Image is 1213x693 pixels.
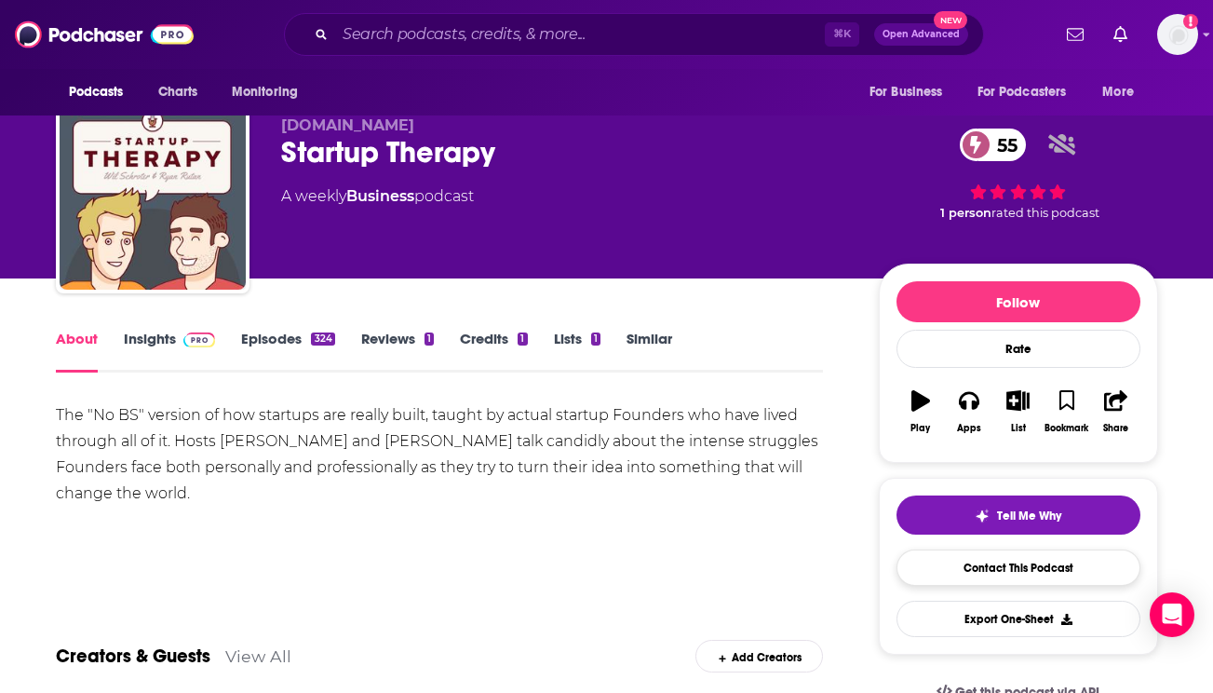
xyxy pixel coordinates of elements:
a: View All [225,646,291,666]
a: Show notifications dropdown [1106,19,1135,50]
span: rated this podcast [991,206,1099,220]
span: For Business [869,79,943,105]
a: Creators & Guests [56,645,210,668]
div: Rate [896,330,1140,368]
div: 1 [518,333,527,346]
span: Tell Me Why [997,509,1061,523]
div: The "No BS" version of how startups are really built, taught by actual startup Founders who have ... [56,402,824,507]
div: 324 [311,333,334,346]
div: List [1011,423,1026,434]
a: Business [346,187,414,205]
span: Logged in as camsdkc [1157,14,1198,55]
span: For Podcasters [977,79,1067,105]
a: Episodes324 [241,330,334,373]
a: InsightsPodchaser Pro [124,330,216,373]
button: Bookmark [1043,378,1091,445]
button: Export One-Sheet [896,601,1140,637]
button: Share [1091,378,1139,445]
button: Play [896,378,945,445]
button: Show profile menu [1157,14,1198,55]
button: open menu [965,75,1094,110]
button: open menu [1089,75,1157,110]
span: 1 person [940,206,991,220]
div: Open Intercom Messenger [1150,592,1194,637]
span: Podcasts [69,79,124,105]
img: Podchaser Pro [183,333,216,347]
button: tell me why sparkleTell Me Why [896,496,1140,535]
div: 1 [591,333,600,346]
div: Add Creators [695,640,823,673]
div: Play [910,423,930,434]
a: Charts [146,75,209,110]
div: Share [1103,423,1128,434]
div: Search podcasts, credits, & more... [284,13,984,56]
img: Podchaser - Follow, Share and Rate Podcasts [15,17,194,52]
img: tell me why sparkle [975,509,990,523]
a: Contact This Podcast [896,550,1140,586]
span: [DOMAIN_NAME] [281,116,414,134]
img: Startup Therapy [60,103,246,290]
button: open menu [856,75,966,110]
div: A weekly podcast [281,185,474,208]
a: 55 [960,129,1027,161]
div: 1 [425,333,434,346]
a: About [56,330,98,373]
button: open menu [56,75,148,110]
svg: Add a profile image [1183,14,1198,29]
a: Credits1 [460,330,527,373]
a: Lists1 [554,330,600,373]
button: Follow [896,281,1140,322]
a: Reviews1 [361,330,434,373]
span: New [934,11,967,29]
div: 55 1 personrated this podcast [879,116,1158,232]
span: Charts [158,79,198,105]
span: ⌘ K [825,22,859,47]
span: Open Advanced [883,30,960,39]
div: Bookmark [1045,423,1088,434]
button: List [993,378,1042,445]
span: 55 [978,129,1027,161]
button: Open AdvancedNew [874,23,968,46]
a: Show notifications dropdown [1059,19,1091,50]
div: Apps [957,423,981,434]
a: Similar [627,330,672,373]
img: User Profile [1157,14,1198,55]
button: Apps [945,378,993,445]
input: Search podcasts, credits, & more... [335,20,825,49]
span: Monitoring [232,79,298,105]
span: More [1102,79,1134,105]
button: open menu [219,75,322,110]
